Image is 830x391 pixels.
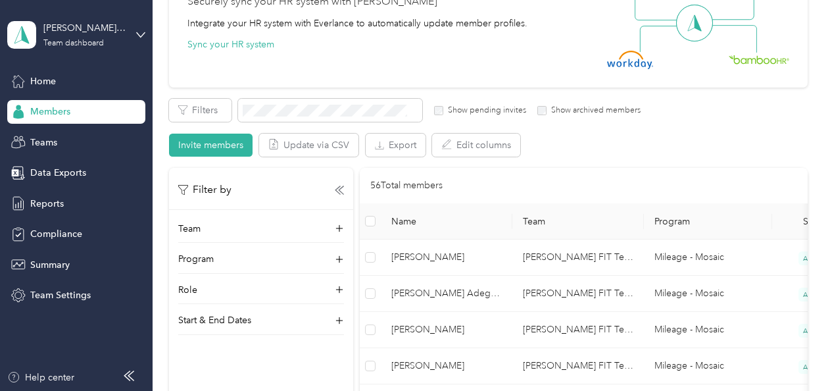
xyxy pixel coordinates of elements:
span: Compliance [30,227,82,241]
button: Help center [7,371,74,384]
button: Export [366,134,426,157]
button: Filters [169,99,232,122]
p: Filter by [178,182,232,198]
p: 56 Total members [370,178,443,193]
td: Anna Germain [381,312,512,348]
img: Line Right Down [711,25,757,53]
span: [PERSON_NAME] [391,359,502,373]
div: Integrate your HR system with Everlance to automatically update member profiles. [187,16,527,30]
label: Show archived members [547,105,641,117]
iframe: Everlance-gr Chat Button Frame [756,317,830,391]
span: Home [30,74,56,88]
th: Program [644,203,772,240]
span: Name [391,216,502,227]
div: Team dashboard [43,39,104,47]
button: Sync your HR system [187,38,274,51]
td: Michael Whale [381,348,512,384]
span: [PERSON_NAME] [391,250,502,265]
span: Teams [30,136,57,149]
span: Data Exports [30,166,86,180]
td: Mileage - Mosaic [644,276,772,312]
p: Program [178,252,214,266]
div: [PERSON_NAME] FIT Team [43,21,126,35]
th: Team [512,203,644,240]
img: Workday [607,51,653,69]
p: Start & End Dates [178,313,251,327]
button: Update via CSV [259,134,358,157]
td: Sonia Hilliker FIT Team [512,240,644,276]
span: Summary [30,258,70,272]
span: [PERSON_NAME] [391,323,502,337]
img: BambooHR [729,55,789,64]
td: Mileage - Mosaic [644,312,772,348]
span: Team Settings [30,288,91,302]
td: Kelly Adegorite [381,276,512,312]
td: Sonia Hilliker FIT Team [512,312,644,348]
th: Name [381,203,512,240]
label: Show pending invites [443,105,526,117]
p: Team [178,222,201,236]
span: [PERSON_NAME] Adegorite [391,286,502,301]
td: Mileage - Mosaic [644,240,772,276]
td: Rafia Sajjad [381,240,512,276]
img: Line Left Down [639,25,685,52]
button: Edit columns [432,134,520,157]
td: Sonia Hilliker FIT Team [512,348,644,384]
span: Members [30,105,70,118]
span: Reports [30,197,64,211]
p: Role [178,283,197,297]
td: Mileage - Mosaic [644,348,772,384]
button: Invite members [169,134,253,157]
td: Sonia Hilliker FIT Team [512,276,644,312]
